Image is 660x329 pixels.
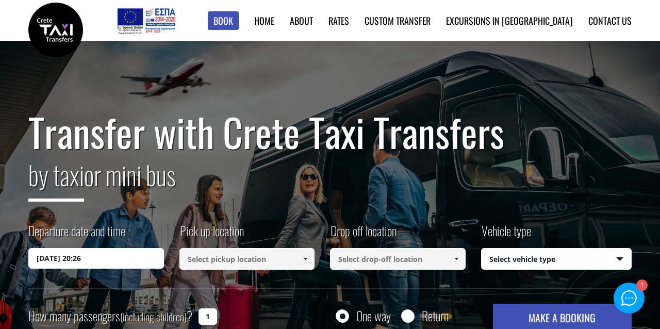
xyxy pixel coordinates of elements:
[208,11,239,30] a: Book
[28,23,83,34] a: Crete Taxi Transfers | Safe Taxi Transfer Services from to Heraklion Airport, Chania Airport, Ret...
[330,222,397,248] label: Drop off location
[365,14,431,27] a: Custom Transfer
[356,309,391,322] label: One way
[297,248,314,270] a: Show All Items
[482,249,632,270] span: Select vehicle type
[28,222,125,248] label: Departure date and time
[328,14,349,27] a: Rates
[28,154,632,209] h2: or mini bus
[115,5,177,36] img: e-bannersEUERDF180X90.jpg
[290,14,313,27] a: About
[588,14,632,27] a: Contact us
[446,14,573,27] a: Excursions in [GEOGRAPHIC_DATA]
[481,222,531,248] label: Vehicle type
[120,309,187,324] small: (including children)
[330,248,466,270] input: Select drop-off location
[636,281,647,291] div: 1
[28,155,84,202] span: by taxi
[179,222,244,248] label: Pick up location
[28,110,632,154] h1: Transfer with Crete Taxi Transfers
[448,248,465,270] a: Show All Items
[28,304,192,329] label: How many passengers ?
[254,14,274,27] a: Home
[422,309,449,322] label: Return
[28,3,83,57] img: Crete Taxi Transfers | Safe Taxi Transfer Services from to Heraklion Airport, Chania Airport, Ret...
[179,248,315,270] input: Select pickup location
